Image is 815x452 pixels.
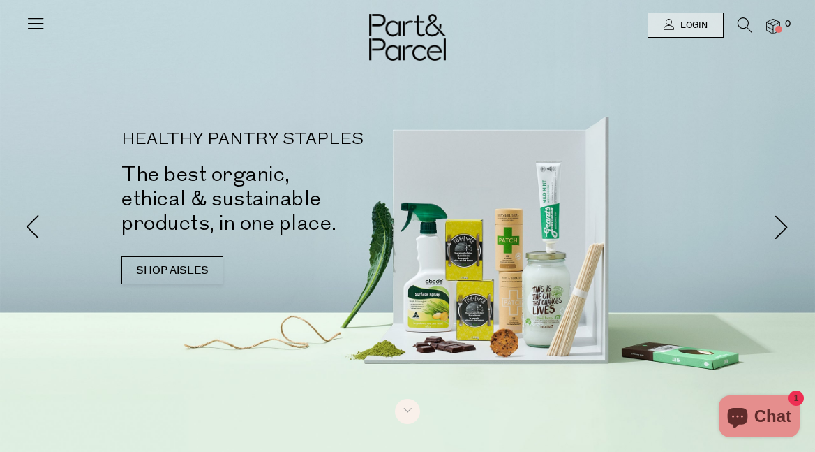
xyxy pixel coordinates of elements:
a: SHOP AISLES [121,256,223,284]
span: Login [677,20,708,31]
inbox-online-store-chat: Shopify online store chat [715,395,804,441]
a: 0 [766,19,780,34]
span: 0 [782,18,794,31]
a: Login [648,13,724,38]
img: Part&Parcel [369,14,446,61]
p: HEALTHY PANTRY STAPLES [121,131,428,148]
h2: The best organic, ethical & sustainable products, in one place. [121,162,428,235]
